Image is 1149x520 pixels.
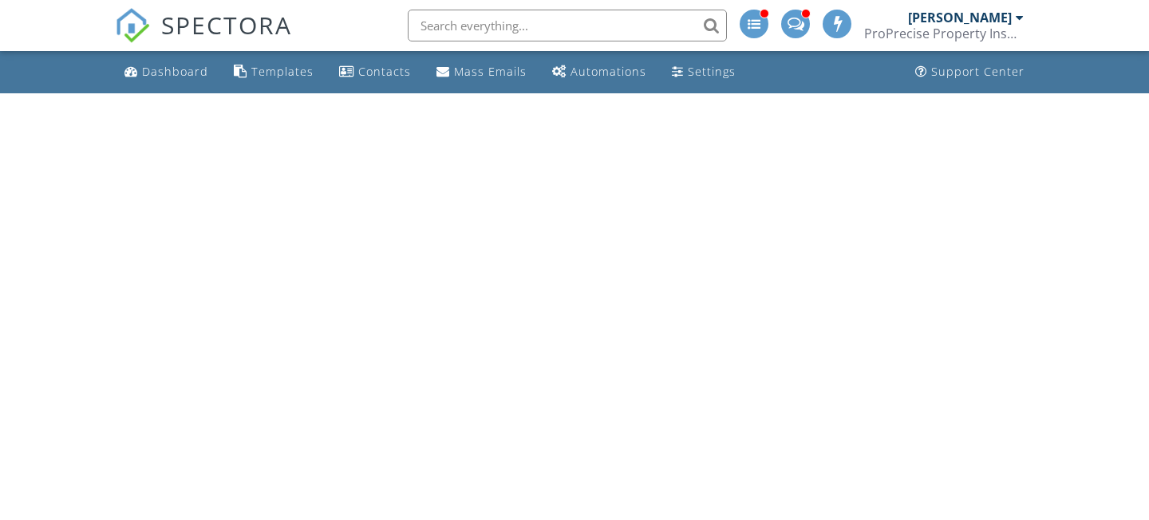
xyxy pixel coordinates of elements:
a: Automations (Advanced) [546,57,653,87]
div: [PERSON_NAME] [908,10,1012,26]
a: Support Center [909,57,1031,87]
img: The Best Home Inspection Software - Spectora [115,8,150,43]
div: Mass Emails [454,64,527,79]
div: Dashboard [142,64,208,79]
a: Mass Emails [430,57,533,87]
div: ProPrecise Property Inspections LLC. [864,26,1024,41]
div: Templates [251,64,314,79]
a: Settings [665,57,742,87]
div: Automations [571,64,646,79]
div: Settings [688,64,736,79]
input: Search everything... [408,10,727,41]
a: Templates [227,57,320,87]
span: SPECTORA [161,8,292,41]
div: Contacts [358,64,411,79]
a: Dashboard [118,57,215,87]
div: Support Center [931,64,1025,79]
a: SPECTORA [115,22,292,55]
a: Contacts [333,57,417,87]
